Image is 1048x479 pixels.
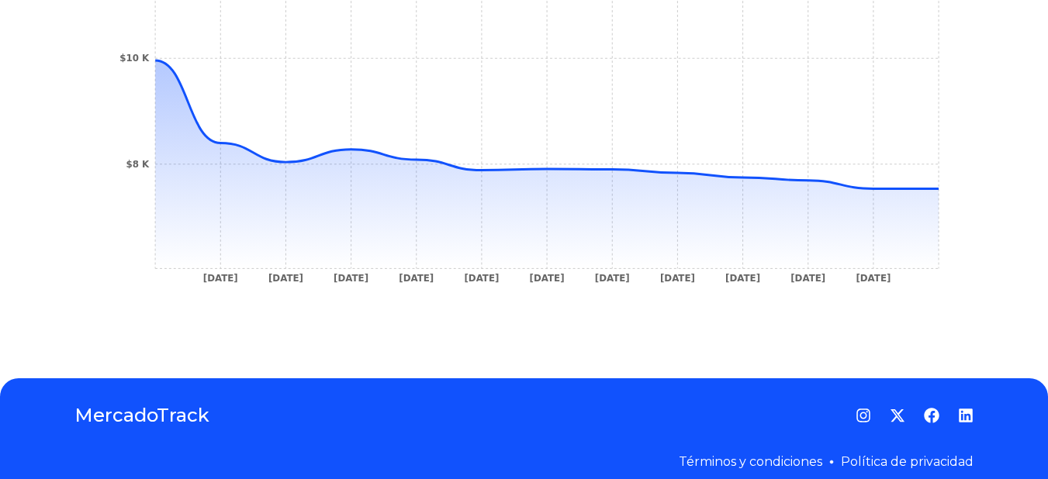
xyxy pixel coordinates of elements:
tspan: $8 K [126,159,150,170]
tspan: [DATE] [268,273,303,284]
tspan: $10 K [119,53,150,64]
a: Política de privacidad [841,454,974,469]
tspan: [DATE] [334,273,368,284]
tspan: [DATE] [725,273,760,284]
tspan: [DATE] [856,273,891,284]
a: LinkedIn [958,408,974,423]
a: Términos y condiciones [679,454,822,469]
tspan: [DATE] [464,273,499,284]
tspan: [DATE] [595,273,630,284]
tspan: [DATE] [399,273,434,284]
a: Facebook [924,408,939,423]
tspan: [DATE] [660,273,695,284]
a: Instagram [856,408,871,423]
a: MercadoTrack [74,403,209,428]
tspan: [DATE] [530,273,565,284]
a: Twitter [890,408,905,423]
tspan: [DATE] [203,273,238,284]
tspan: [DATE] [790,273,825,284]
